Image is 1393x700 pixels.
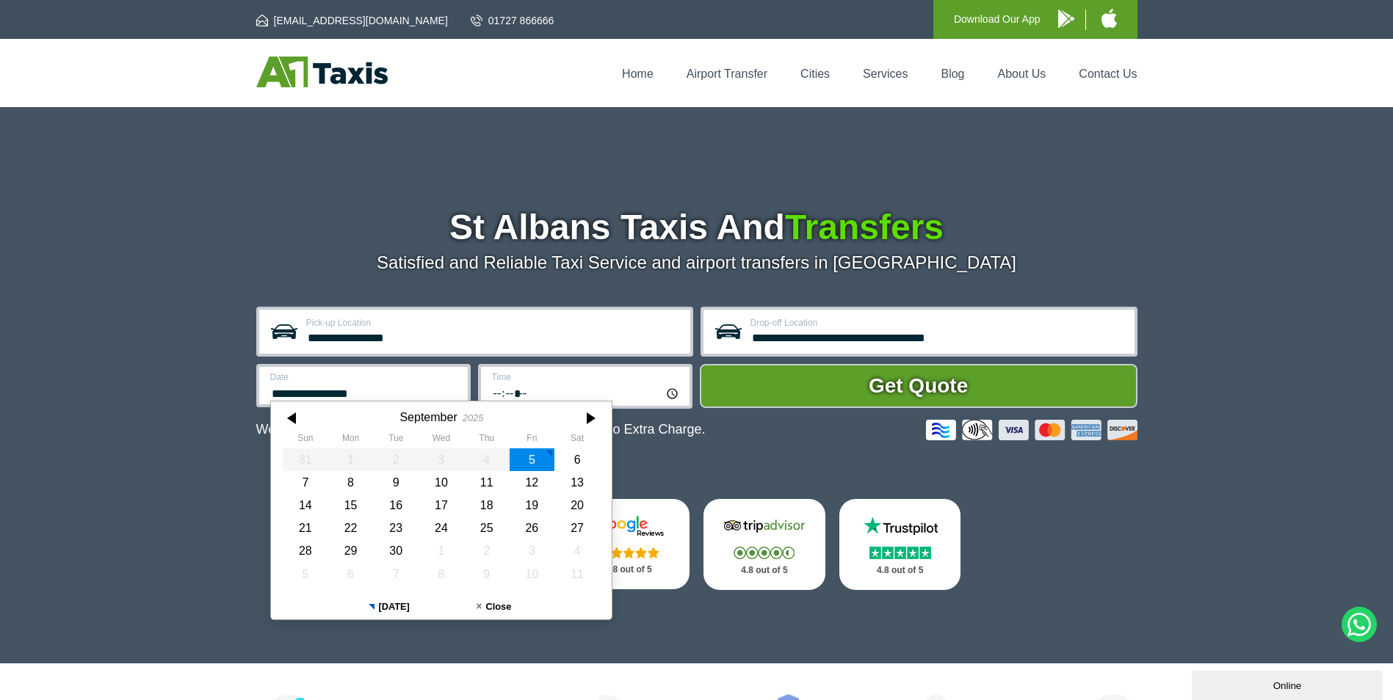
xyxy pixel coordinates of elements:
[373,563,419,586] div: 07 October 2025
[373,494,419,517] div: 16 September 2025
[598,547,659,558] img: Stars
[283,517,328,539] div: 21 September 2025
[855,561,945,580] p: 4.8 out of 5
[373,448,419,471] div: 02 September 2025
[306,318,681,327] label: Pick-up Location
[750,318,1126,327] label: Drop-off Location
[283,471,328,494] div: 07 September 2025
[1192,668,1386,700] iframe: chat widget
[471,13,554,28] a: 01727 866666
[373,433,419,448] th: Tuesday
[399,410,457,424] div: September
[336,594,441,619] button: [DATE]
[800,68,830,80] a: Cities
[863,68,908,80] a: Services
[256,13,448,28] a: [EMAIL_ADDRESS][DOMAIN_NAME]
[283,448,328,471] div: 31 August 2025
[554,471,600,494] div: 13 September 2025
[585,515,673,537] img: Google
[568,499,690,589] a: Google Stars 4.8 out of 5
[441,594,546,619] button: Close
[720,561,809,580] p: 4.8 out of 5
[283,433,328,448] th: Sunday
[283,563,328,586] div: 05 October 2025
[839,499,961,590] a: Trustpilot Stars 4.8 out of 5
[584,561,673,579] p: 4.8 out of 5
[509,517,554,539] div: 26 September 2025
[734,547,795,559] img: Stars
[419,517,464,539] div: 24 September 2025
[328,494,373,517] div: 15 September 2025
[463,563,509,586] div: 09 October 2025
[463,448,509,471] div: 04 September 2025
[270,373,459,382] label: Date
[463,517,509,539] div: 25 September 2025
[283,539,328,562] div: 28 September 2025
[419,539,464,562] div: 01 October 2025
[256,252,1137,273] p: Satisfied and Reliable Taxi Service and airport transfers in [GEOGRAPHIC_DATA]
[328,471,373,494] div: 08 September 2025
[856,515,944,537] img: Trustpilot
[462,412,482,423] div: 2025
[509,494,554,517] div: 19 September 2025
[419,471,464,494] div: 10 September 2025
[687,68,767,80] a: Airport Transfer
[256,422,706,437] p: We Now Accept Card & Contactless Payment In
[328,539,373,562] div: 29 September 2025
[373,517,419,539] div: 23 September 2025
[622,68,654,80] a: Home
[554,563,600,586] div: 11 October 2025
[419,433,464,448] th: Wednesday
[492,373,681,382] label: Time
[328,563,373,586] div: 06 October 2025
[1101,9,1117,28] img: A1 Taxis iPhone App
[373,471,419,494] div: 09 September 2025
[463,471,509,494] div: 11 September 2025
[463,494,509,517] div: 18 September 2025
[256,56,388,87] img: A1 Taxis St Albans LTD
[537,422,705,437] span: The Car at No Extra Charge.
[1079,68,1137,80] a: Contact Us
[419,494,464,517] div: 17 September 2025
[954,10,1041,29] p: Download Our App
[509,539,554,562] div: 03 October 2025
[720,515,808,537] img: Tripadvisor
[283,494,328,517] div: 14 September 2025
[463,539,509,562] div: 02 October 2025
[419,448,464,471] div: 03 September 2025
[463,433,509,448] th: Thursday
[328,433,373,448] th: Monday
[703,499,825,590] a: Tripadvisor Stars 4.8 out of 5
[373,539,419,562] div: 30 September 2025
[328,517,373,539] div: 22 September 2025
[700,364,1137,408] button: Get Quote
[554,433,600,448] th: Saturday
[509,471,554,494] div: 12 September 2025
[419,563,464,586] div: 08 October 2025
[941,68,964,80] a: Blog
[554,494,600,517] div: 20 September 2025
[509,563,554,586] div: 10 October 2025
[785,208,944,247] span: Transfers
[554,448,600,471] div: 06 September 2025
[554,517,600,539] div: 27 September 2025
[1058,10,1074,28] img: A1 Taxis Android App
[998,68,1046,80] a: About Us
[328,448,373,471] div: 01 September 2025
[869,547,931,559] img: Stars
[509,433,554,448] th: Friday
[554,539,600,562] div: 04 October 2025
[256,210,1137,245] h1: St Albans Taxis And
[926,420,1137,440] img: Credit And Debit Cards
[509,448,554,471] div: 05 September 2025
